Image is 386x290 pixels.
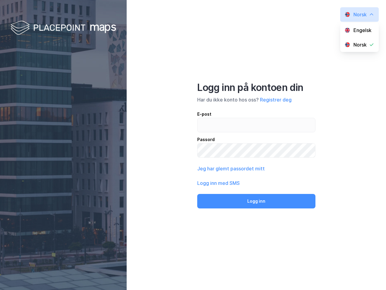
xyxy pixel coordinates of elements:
[11,19,116,37] img: logo-white.f07954bde2210d2a523dddb988cd2aa7.svg
[197,111,315,118] div: E-post
[356,261,386,290] iframe: Chat Widget
[260,96,292,103] button: Registrer deg
[353,11,367,18] div: Norsk
[197,179,240,187] button: Logg inn med SMS
[353,41,367,48] div: Norsk
[197,194,315,208] button: Logg inn
[197,96,315,103] div: Har du ikke konto hos oss?
[197,82,315,94] div: Logg inn på kontoen din
[353,27,372,34] div: Engelsk
[197,165,265,172] button: Jeg har glemt passordet mitt
[197,136,315,143] div: Passord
